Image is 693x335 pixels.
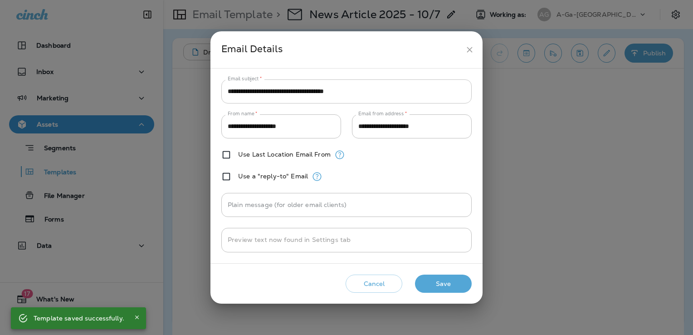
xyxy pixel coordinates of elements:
label: From name [228,110,258,117]
label: Use Last Location Email From [238,151,331,158]
div: Template saved successfully. [34,310,124,326]
div: Email Details [221,41,461,58]
label: Use a "reply-to" Email [238,172,308,180]
label: Email from address [358,110,407,117]
button: Close [132,312,142,323]
label: Email subject [228,75,262,82]
button: Save [415,275,472,293]
button: close [461,41,478,58]
button: Cancel [346,275,402,293]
